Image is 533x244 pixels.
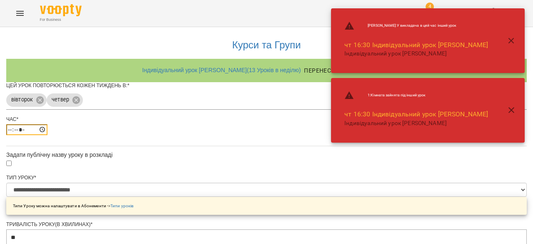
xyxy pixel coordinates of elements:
[10,3,30,23] button: Menu
[10,40,523,50] h3: Курси та Групи
[344,41,488,49] a: чт 16:30 Індивідуальний урок [PERSON_NAME]
[6,221,527,228] div: Тривалість уроку(в хвилинах)
[40,17,82,23] span: For Business
[6,174,527,181] div: Тип Уроку
[426,3,434,11] span: 4
[47,93,83,107] div: четвер
[338,87,495,104] li: 1 : Кімната зайнята під інший урок
[13,203,134,209] p: Типи Уроку можна налаштувати в Абонементи ->
[142,67,301,73] a: Індивідуальний урок [PERSON_NAME] ( 13 Уроків в неділю )
[6,96,38,104] span: вівторок
[40,4,82,16] img: Voopty Logo
[47,96,74,104] span: четвер
[344,119,488,128] p: Індивідуальний урок [PERSON_NAME]
[304,65,387,75] span: Перенести на інший курс
[338,18,495,34] li: [PERSON_NAME] : У викладача в цей час інший урок
[6,93,47,107] div: вівторок
[301,63,391,78] button: Перенести на інший курс
[344,110,488,118] a: чт 16:30 Індивідуальний урок [PERSON_NAME]
[6,82,527,89] div: Цей урок повторюється кожен тиждень в:
[6,151,527,159] div: Задати публічну назву уроку в розкладі
[344,50,488,58] p: Індивідуальний урок [PERSON_NAME]
[6,116,527,123] div: Час
[6,91,527,110] div: вівторокчетвер
[110,204,134,208] a: Типи уроків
